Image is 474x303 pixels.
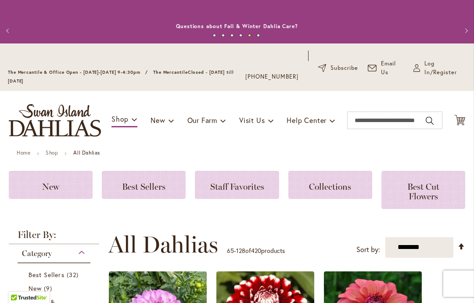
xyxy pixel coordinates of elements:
button: 3 of 6 [230,34,233,37]
span: Subscribe [330,64,358,72]
button: 2 of 6 [222,34,225,37]
span: Visit Us [239,115,265,125]
a: Questions about Fall & Winter Dahlia Care? [176,23,298,29]
span: The Mercantile & Office Open - [DATE]-[DATE] 9-4:30pm / The Mercantile [8,69,188,75]
a: Staff Favorites [195,171,279,199]
a: Best Sellers [102,171,186,199]
span: All Dahlias [108,231,218,258]
span: Shop [111,114,129,123]
button: 4 of 6 [239,34,242,37]
span: New [151,115,165,125]
button: 1 of 6 [213,34,216,37]
p: - of products [227,244,285,258]
iframe: Launch Accessibility Center [7,272,31,296]
span: 128 [236,246,245,255]
span: 420 [251,246,261,255]
span: Our Farm [187,115,217,125]
button: 6 of 6 [257,34,260,37]
a: Home [17,149,30,156]
a: Log In/Register [413,59,466,77]
a: Subscribe [318,64,358,72]
a: [PHONE_NUMBER] [245,72,298,81]
label: Sort by: [356,242,380,258]
button: 5 of 6 [248,34,251,37]
span: Category [22,249,52,258]
a: store logo [9,104,101,137]
span: New [42,181,59,192]
strong: All Dahlias [73,149,100,156]
a: Collections [288,171,372,199]
span: Log In/Register [424,59,466,77]
a: Email Us [368,59,404,77]
span: Staff Favorites [210,181,264,192]
button: Next [456,22,474,40]
span: Help Center [287,115,327,125]
span: 32 [67,270,81,279]
span: Best Sellers [122,181,165,192]
a: Best Cut Flowers [381,171,465,209]
a: Best Sellers [29,270,82,279]
span: Collections [309,181,351,192]
a: Shop [46,149,58,156]
span: 9 [44,284,54,293]
a: New [29,284,82,293]
a: New [9,171,93,199]
span: Best Cut Flowers [407,181,439,202]
span: 65 [227,246,234,255]
span: Best Sellers [29,271,65,279]
span: New [29,284,42,292]
span: Email Us [381,59,404,77]
strong: Filter By: [9,230,99,244]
